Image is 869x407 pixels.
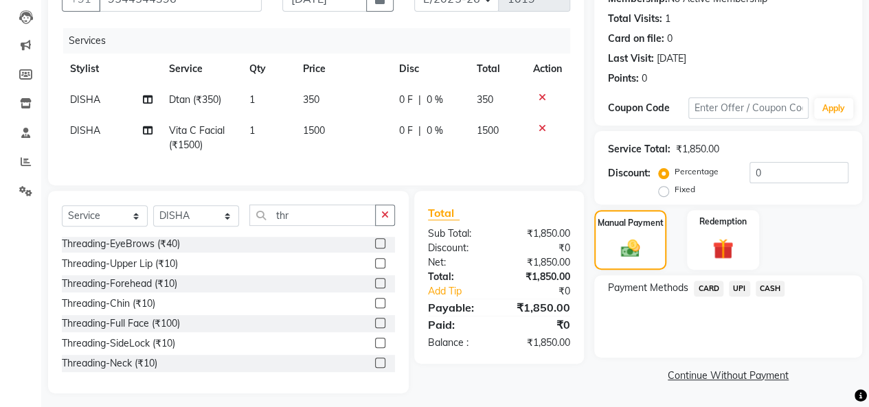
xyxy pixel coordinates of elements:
div: ₹0 [499,241,580,255]
div: 0 [667,32,673,46]
div: Total: [418,270,499,284]
button: Apply [814,98,853,119]
div: 0 [642,71,647,86]
span: 0 F [398,124,412,138]
div: ₹0 [499,316,580,333]
input: Enter Offer / Coupon Code [688,97,809,119]
div: Discount: [418,241,499,255]
div: Threading-Upper Lip (₹10) [62,257,178,271]
div: Points: [608,71,639,86]
span: Dtan (₹350) [169,93,221,106]
span: 1500 [303,124,325,137]
span: 0 % [426,93,442,107]
div: Payable: [418,299,499,316]
div: Last Visit: [608,51,654,66]
div: ₹1,850.00 [499,255,580,270]
div: Threading-EyeBrows (₹40) [62,237,180,251]
span: 1500 [477,124,499,137]
label: Redemption [699,216,747,228]
th: Price [295,54,390,84]
div: Threading-Full Face (₹100) [62,316,180,331]
div: ₹1,850.00 [499,299,580,316]
img: _gift.svg [706,236,740,261]
span: | [418,124,420,138]
div: Sub Total: [418,226,499,241]
a: Continue Without Payment [597,369,859,383]
div: ₹1,850.00 [499,336,580,350]
span: DISHA [70,93,100,106]
img: _cash.svg [615,237,646,259]
span: 0 F [398,93,412,107]
th: Qty [241,54,295,84]
div: ₹1,850.00 [676,142,719,156]
div: 1 [665,12,670,26]
div: [DATE] [657,51,686,66]
span: DISHA [70,124,100,137]
label: Fixed [675,183,695,196]
div: Threading-Forehead (₹10) [62,277,177,291]
th: Disc [390,54,468,84]
th: Total [469,54,525,84]
div: Services [63,28,580,54]
div: ₹1,850.00 [499,226,580,241]
a: Add Tip [418,284,512,299]
div: Threading-Neck (₹10) [62,356,157,371]
span: 1 [249,124,255,137]
span: 0 % [426,124,442,138]
span: CARD [694,281,723,296]
span: 350 [303,93,319,106]
div: Threading-Chin (₹10) [62,296,155,311]
th: Service [161,54,241,84]
span: 350 [477,93,493,106]
div: Paid: [418,316,499,333]
span: Vita C Facial (₹1500) [169,124,225,151]
div: Threading-SideLock (₹10) [62,336,175,351]
div: Net: [418,255,499,270]
span: 1 [249,93,255,106]
span: | [418,93,420,107]
label: Manual Payment [598,217,664,229]
th: Action [525,54,570,84]
th: Stylist [62,54,161,84]
span: Payment Methods [608,281,688,295]
span: UPI [729,281,750,296]
span: CASH [756,281,785,296]
div: Total Visits: [608,12,662,26]
input: Search or Scan [249,205,376,226]
div: Discount: [608,166,651,181]
div: ₹0 [512,284,580,299]
span: Total [428,206,460,220]
div: Service Total: [608,142,670,156]
div: Coupon Code [608,101,688,115]
div: ₹1,850.00 [499,270,580,284]
div: Card on file: [608,32,664,46]
label: Percentage [675,165,719,178]
div: Balance : [418,336,499,350]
